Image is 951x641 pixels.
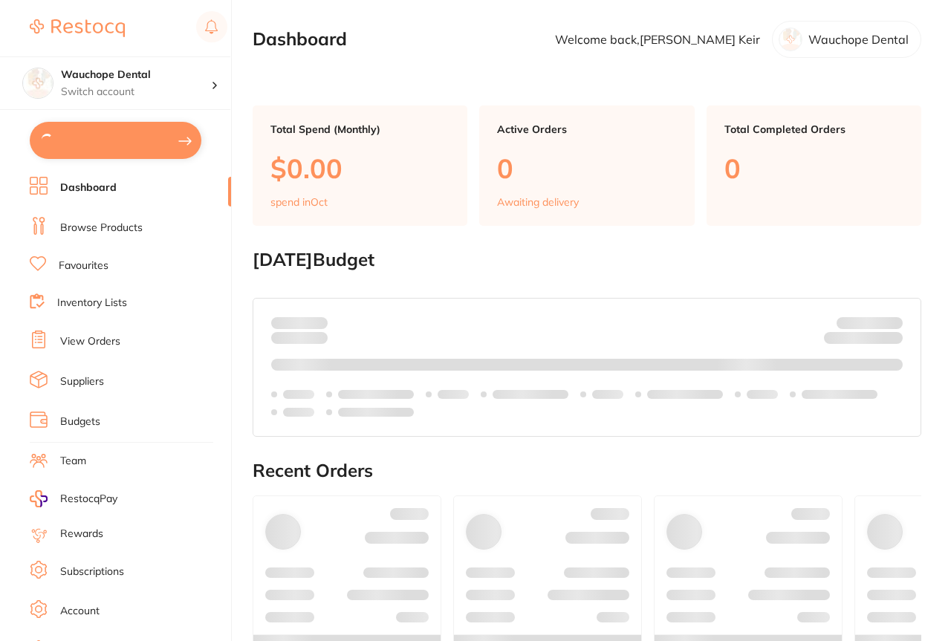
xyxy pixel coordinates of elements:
[808,33,909,46] p: Wauchope Dental
[23,68,53,98] img: Wauchope Dental
[270,123,449,135] p: Total Spend (Monthly)
[60,180,117,195] a: Dashboard
[60,454,86,469] a: Team
[271,329,328,347] p: month
[338,388,414,400] p: Labels extended
[302,316,328,329] strong: $0.00
[270,153,449,183] p: $0.00
[253,105,467,226] a: Total Spend (Monthly)$0.00spend inOct
[647,388,723,400] p: Labels extended
[497,123,676,135] p: Active Orders
[283,406,314,418] p: Labels
[60,334,120,349] a: View Orders
[60,492,117,507] span: RestocqPay
[724,153,903,183] p: 0
[824,329,903,347] p: Remaining:
[30,19,125,37] img: Restocq Logo
[59,258,108,273] a: Favourites
[253,461,921,481] h2: Recent Orders
[61,68,211,82] h4: Wauchope Dental
[874,316,903,329] strong: $NaN
[60,604,100,619] a: Account
[60,221,143,235] a: Browse Products
[592,388,623,400] p: Labels
[497,196,579,208] p: Awaiting delivery
[61,85,211,100] p: Switch account
[60,414,100,429] a: Budgets
[747,388,778,400] p: Labels
[30,490,48,507] img: RestocqPay
[497,153,676,183] p: 0
[60,527,103,541] a: Rewards
[270,196,328,208] p: spend in Oct
[479,105,694,226] a: Active Orders0Awaiting delivery
[707,105,921,226] a: Total Completed Orders0
[338,406,414,418] p: Labels extended
[253,29,347,50] h2: Dashboard
[60,374,104,389] a: Suppliers
[253,250,921,270] h2: [DATE] Budget
[271,316,328,328] p: Spent:
[60,564,124,579] a: Subscriptions
[555,33,760,46] p: Welcome back, [PERSON_NAME] Keir
[877,334,903,348] strong: $0.00
[438,388,469,400] p: Labels
[30,490,117,507] a: RestocqPay
[493,388,568,400] p: Labels extended
[837,316,903,328] p: Budget:
[283,388,314,400] p: Labels
[57,296,127,310] a: Inventory Lists
[802,388,877,400] p: Labels extended
[724,123,903,135] p: Total Completed Orders
[30,11,125,45] a: Restocq Logo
